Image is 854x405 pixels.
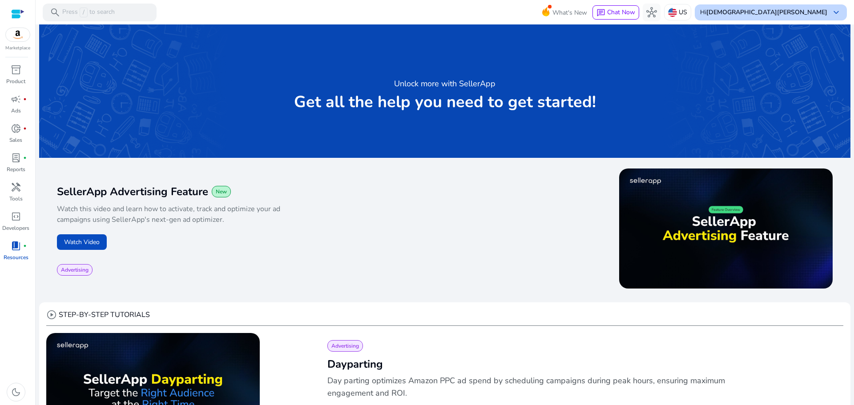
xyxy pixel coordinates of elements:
[700,9,827,16] p: Hi
[394,77,495,90] h3: Unlock more with SellerApp
[2,224,29,232] p: Developers
[619,168,833,289] img: maxresdefault.jpg
[596,8,605,17] span: chat
[11,182,21,192] span: handyman
[23,156,27,160] span: fiber_manual_record
[4,253,28,261] p: Resources
[706,8,827,16] b: [DEMOGRAPHIC_DATA][PERSON_NAME]
[23,127,27,130] span: fiber_manual_record
[50,7,60,18] span: search
[607,8,635,16] span: Chat Now
[23,97,27,101] span: fiber_manual_record
[331,342,359,349] span: Advertising
[11,152,21,163] span: lab_profile
[668,8,677,17] img: us.svg
[80,8,88,17] span: /
[327,374,729,399] p: Day parting optimizes Amazon PPC ad spend by scheduling campaigns during peak hours, ensuring max...
[9,136,22,144] p: Sales
[643,4,661,21] button: hub
[11,64,21,75] span: inventory_2
[7,165,25,173] p: Reports
[592,5,639,20] button: chatChat Now
[11,387,21,397] span: dark_mode
[327,357,829,371] h2: Dayparting
[831,7,842,18] span: keyboard_arrow_down
[46,309,150,320] div: STEP-BY-STEP TUTORIALS
[57,184,208,199] span: SellerApp Advertising Feature
[216,188,227,195] span: New
[294,93,596,111] p: Get all the help you need to get started!
[62,8,115,17] p: Press to search
[6,28,30,41] img: amazon.svg
[5,45,30,52] p: Marketplace
[11,94,21,104] span: campaign
[57,234,107,250] button: Watch Video
[23,244,27,248] span: fiber_manual_record
[9,195,23,203] p: Tools
[61,266,89,273] span: Advertising
[11,107,21,115] p: Ads
[6,77,25,85] p: Product
[11,241,21,251] span: book_4
[11,211,21,222] span: code_blocks
[646,7,657,18] span: hub
[679,4,687,20] p: US
[46,309,57,320] span: play_circle
[552,5,587,20] span: What's New
[57,204,315,225] p: Watch this video and learn how to activate, track and optimize your ad campaigns using SellerApp'...
[11,123,21,134] span: donut_small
